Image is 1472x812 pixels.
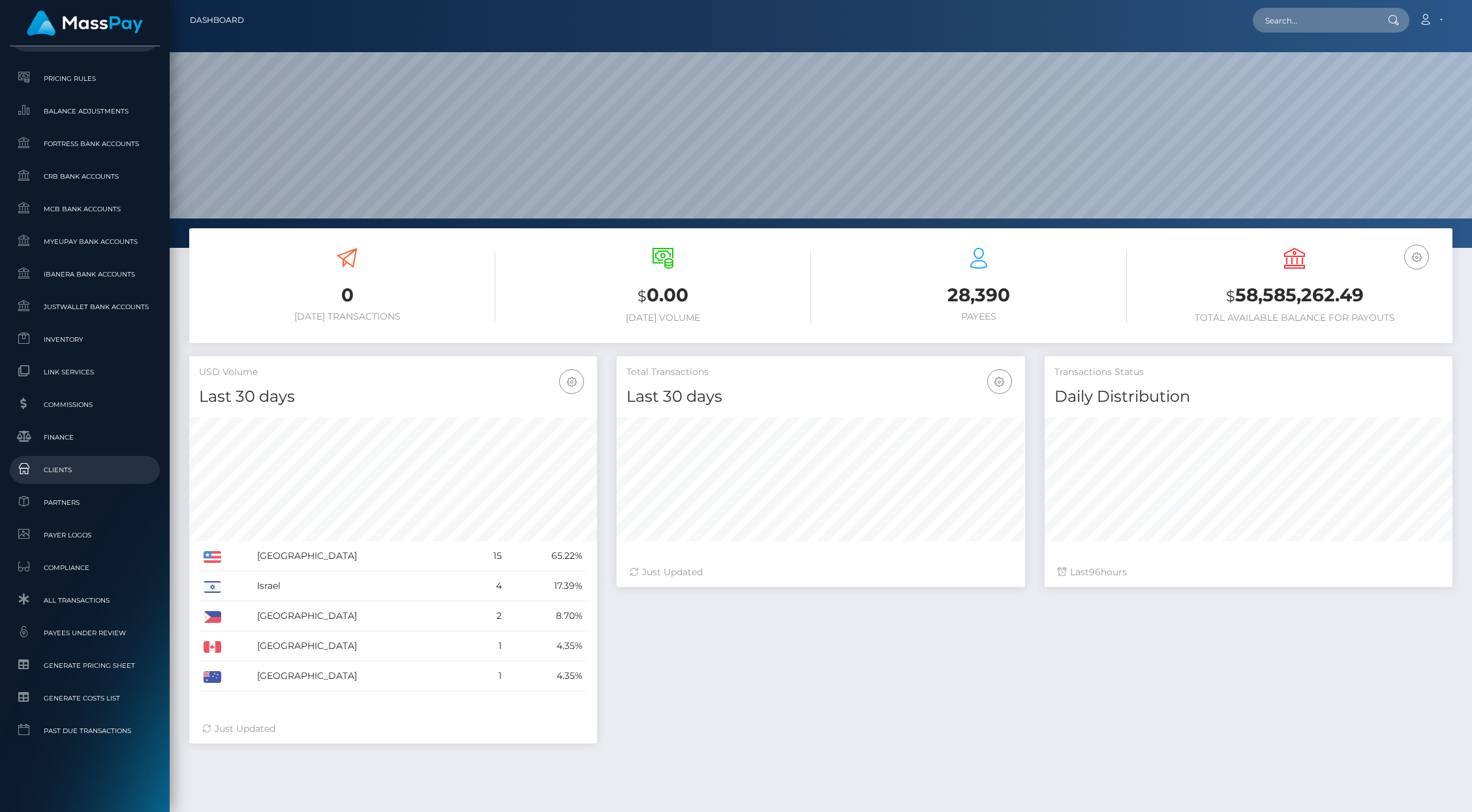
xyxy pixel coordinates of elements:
[253,571,471,601] td: Israel
[10,260,160,288] a: Ibanera Bank Accounts
[10,195,160,223] a: MCB Bank Accounts
[515,282,811,309] h3: 0.00
[10,391,160,419] a: Commissions
[190,7,244,34] a: Dashboard
[1054,366,1443,379] h5: Transactions Status
[15,136,155,151] span: Fortress Bank Accounts
[1146,282,1443,309] h3: 58,585,262.49
[10,65,160,93] a: Pricing Rules
[1058,565,1439,579] div: Last hours
[10,97,160,125] a: Balance Adjustments
[199,385,587,408] h4: Last 30 days
[199,311,495,322] h6: [DATE] Transactions
[515,312,811,323] h6: [DATE] Volume
[506,601,587,631] td: 8.70%
[253,661,471,691] td: [GEOGRAPHIC_DATA]
[15,625,155,640] span: Payees under Review
[15,691,155,706] span: Generate Costs List
[10,325,160,353] a: Inventory
[199,366,587,379] h5: USD Volume
[15,723,155,738] span: Past Due Transactions
[10,586,160,614] a: All Transactions
[15,234,155,249] span: MyEUPay Bank Accounts
[831,282,1127,308] h3: 28,390
[15,202,155,217] span: MCB Bank Accounts
[204,611,221,623] img: PH.png
[10,423,160,451] a: Finance
[506,631,587,661] td: 4.35%
[15,658,155,673] span: Generate Pricing Sheet
[199,282,495,308] h3: 0
[1253,8,1375,33] input: Search...
[15,397,155,412] span: Commissions
[253,631,471,661] td: [GEOGRAPHIC_DATA]
[204,671,221,683] img: AU.png
[204,551,221,563] img: US.png
[1089,566,1101,578] span: 96
[10,293,160,321] a: JustWallet Bank Accounts
[506,541,587,571] td: 65.22%
[204,581,221,593] img: IL.png
[506,661,587,691] td: 4.35%
[471,571,506,601] td: 4
[506,571,587,601] td: 17.39%
[253,541,471,571] td: [GEOGRAPHIC_DATA]
[10,358,160,386] a: Link Services
[15,462,155,477] span: Clients
[10,130,160,158] a: Fortress Bank Accounts
[202,722,584,736] div: Just Updated
[626,366,1015,379] h5: Total Transactions
[10,521,160,549] a: Payer Logos
[204,641,221,653] img: CA.png
[831,311,1127,322] h6: Payees
[15,299,155,314] span: JustWallet Bank Accounts
[15,332,155,347] span: Inventory
[10,717,160,745] a: Past Due Transactions
[15,104,155,119] span: Balance Adjustments
[471,541,506,571] td: 15
[471,661,506,691] td: 1
[10,554,160,582] a: Compliance
[471,631,506,661] td: 1
[637,287,647,305] small: $
[10,489,160,517] a: Partners
[15,528,155,543] span: Payer Logos
[15,365,155,380] span: Link Services
[15,71,155,86] span: Pricing Rules
[253,601,471,631] td: [GEOGRAPHIC_DATA]
[471,601,506,631] td: 2
[10,652,160,680] a: Generate Pricing Sheet
[630,565,1011,579] div: Just Updated
[1146,312,1443,323] h6: Total Available Balance for Payouts
[15,430,155,445] span: Finance
[15,495,155,510] span: Partners
[10,456,160,484] a: Clients
[1054,385,1443,408] h4: Daily Distribution
[15,560,155,575] span: Compliance
[10,684,160,712] a: Generate Costs List
[15,593,155,608] span: All Transactions
[626,385,1015,408] h4: Last 30 days
[10,619,160,647] a: Payees under Review
[10,162,160,190] a: CRB Bank Accounts
[15,169,155,184] span: CRB Bank Accounts
[15,267,155,282] span: Ibanera Bank Accounts
[1226,287,1235,305] small: $
[27,10,143,36] img: MassPay Logo
[10,228,160,256] a: MyEUPay Bank Accounts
